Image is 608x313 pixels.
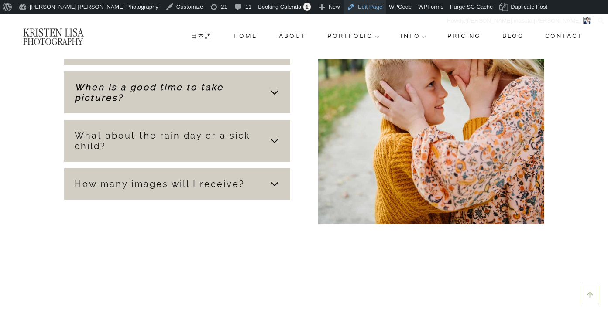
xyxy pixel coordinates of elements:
a: Howdy, [444,14,594,28]
a: 日本語 [188,28,216,44]
div: Domain Overview [33,51,78,57]
div: Keywords by Traffic [96,51,147,57]
img: logo_orange.svg [14,14,21,21]
img: Kristen Lisa Photography [22,27,84,46]
button: How many images will I receive? [64,168,290,200]
span: How many images will I receive? [75,179,245,189]
a: Blog [499,28,527,44]
nav: Primary [188,28,586,44]
div: v 4.0.25 [24,14,43,21]
a: Pricing [444,28,484,44]
button: Child menu of Info [397,28,429,44]
a: Contact [542,28,586,44]
a: About [275,28,309,44]
div: Domain: [DOMAIN_NAME] [23,23,96,30]
a: Home [230,28,261,44]
span: 1 [303,3,311,11]
span: [PERSON_NAME].masato.[PERSON_NAME] [465,17,581,24]
img: tab_domain_overview_orange.svg [24,51,31,58]
strong: When is a good time to take pictures? [75,82,223,103]
button: When is a good time to take pictures? [64,71,290,113]
button: Child menu of Portfolio [324,28,383,44]
img: tab_keywords_by_traffic_grey.svg [87,51,94,58]
span: What about the rain day or a sick child? [75,130,265,151]
button: What about the rain day or a sick child? [64,120,290,162]
a: Scroll to top [581,286,599,304]
img: website_grey.svg [14,23,21,30]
